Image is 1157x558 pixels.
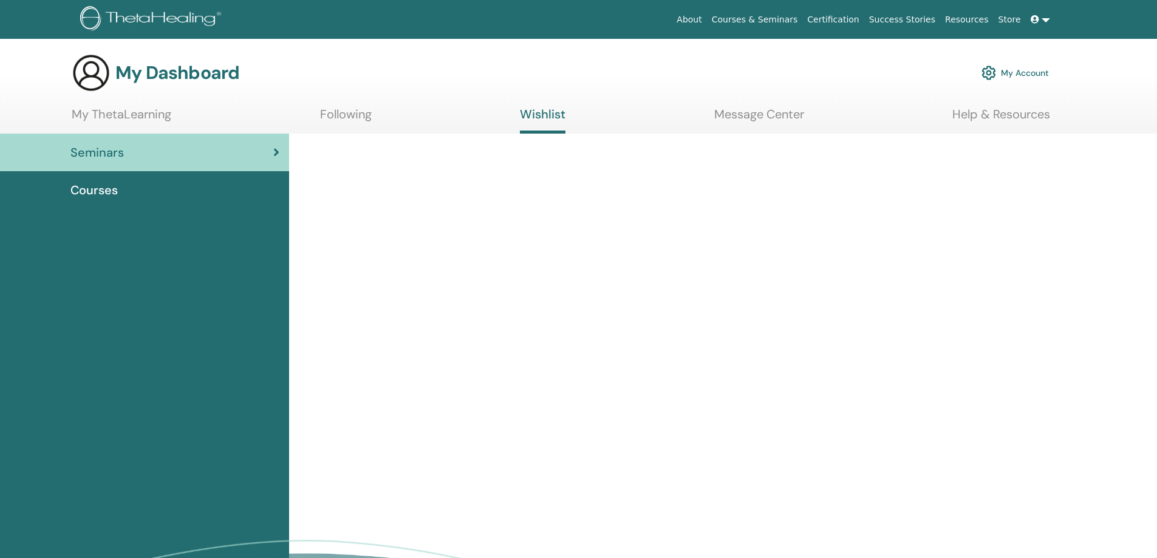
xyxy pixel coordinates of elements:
a: Success Stories [864,9,940,31]
a: My Account [981,60,1049,86]
a: Resources [940,9,994,31]
a: Message Center [714,107,804,131]
img: logo.png [80,6,225,33]
a: Help & Resources [952,107,1050,131]
a: Wishlist [520,107,565,134]
span: Seminars [70,143,124,162]
h3: My Dashboard [115,62,239,84]
a: Certification [802,9,864,31]
a: Following [320,107,372,131]
span: Courses [70,181,118,199]
a: About [672,9,706,31]
a: Courses & Seminars [707,9,803,31]
img: cog.svg [981,63,996,83]
img: generic-user-icon.jpg [72,53,111,92]
a: Store [994,9,1026,31]
a: My ThetaLearning [72,107,171,131]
